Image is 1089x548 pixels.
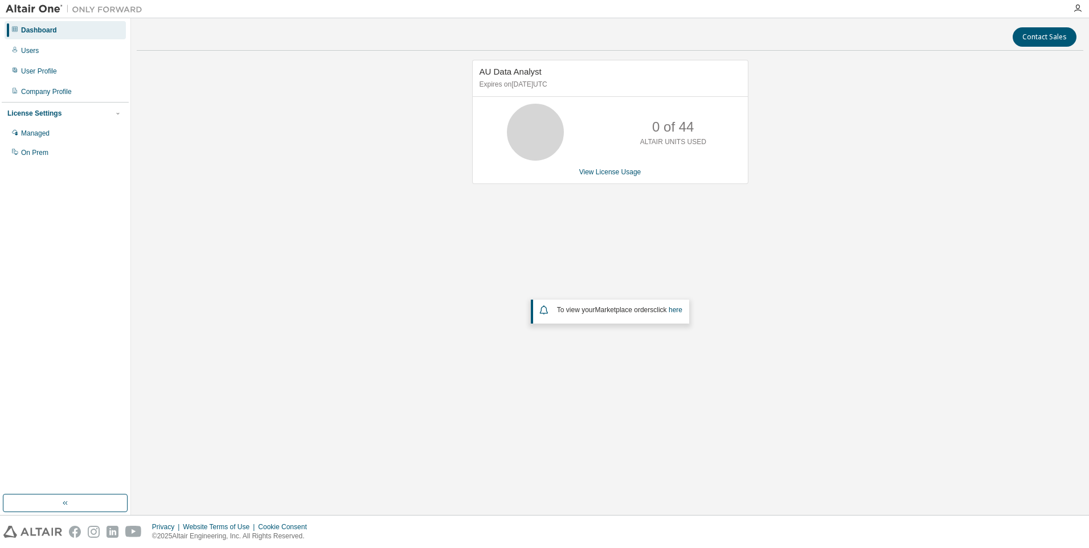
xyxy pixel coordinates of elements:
[6,3,148,15] img: Altair One
[640,137,706,147] p: ALTAIR UNITS USED
[669,306,682,314] a: here
[21,87,72,96] div: Company Profile
[107,526,118,538] img: linkedin.svg
[7,109,62,118] div: License Settings
[652,117,694,137] p: 0 of 44
[69,526,81,538] img: facebook.svg
[1013,27,1076,47] button: Contact Sales
[480,67,542,76] span: AU Data Analyst
[21,148,48,157] div: On Prem
[21,67,57,76] div: User Profile
[480,80,738,89] p: Expires on [DATE] UTC
[3,526,62,538] img: altair_logo.svg
[152,522,183,531] div: Privacy
[183,522,258,531] div: Website Terms of Use
[21,26,57,35] div: Dashboard
[88,526,100,538] img: instagram.svg
[152,531,314,541] p: © 2025 Altair Engineering, Inc. All Rights Reserved.
[125,526,142,538] img: youtube.svg
[579,168,641,176] a: View License Usage
[595,306,654,314] em: Marketplace orders
[557,306,682,314] span: To view your click
[258,522,313,531] div: Cookie Consent
[21,129,50,138] div: Managed
[21,46,39,55] div: Users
